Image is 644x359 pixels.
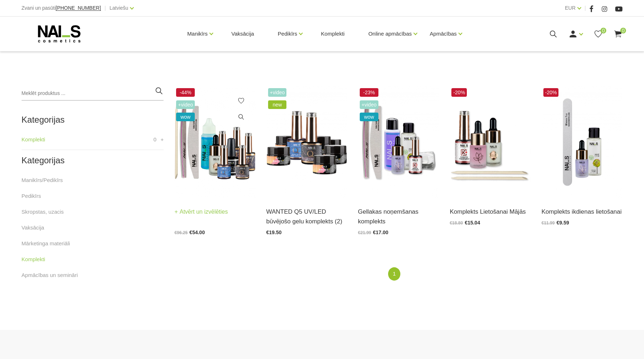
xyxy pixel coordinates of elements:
span: €9.59 [556,220,569,226]
input: Meklēt produktus ... [22,86,164,101]
span: wow [176,113,195,121]
a: Pedikīrs [278,19,297,48]
span: €15.04 [465,220,480,226]
a: WANTED Q5 UV/LED būvējošo gelu komplekts (2) [266,207,347,226]
a: Vaksācija [226,17,260,51]
a: Komplekts Lietošanai Mājās [450,207,530,217]
a: Pedikīrs [22,192,41,200]
a: Mārketinga materiāli [22,239,70,248]
a: Komplekts ikdienas lietošanai [542,207,622,217]
a: + [161,135,164,144]
span: 0 [601,28,606,33]
span: €18.80 [450,221,463,226]
span: +Video [360,100,378,109]
a: 0 [594,29,603,38]
span: €17.00 [373,230,388,235]
h2: Kategorijas [22,156,164,165]
span: new [268,100,287,109]
span: +Video [268,88,287,97]
img: Gellakas uzklāšanas komplektā ietilpst:Wipe Off Solutions 3in1/30mlBrilliant Bond Bezskābes praim... [174,86,255,198]
span: €11.99 [542,221,555,226]
img: Komplektā ietilst:- Organic Lotion Lithi&Jasmine 50 ml;- Melleņu Kutikulu eļļa 15 ml;- Wooden Fil... [542,86,622,198]
span: wow [360,113,378,121]
a: Apmācības un semināri [22,271,78,280]
a: 0 [613,29,622,38]
span: -20% [543,88,559,97]
span: €96.25 [174,230,188,235]
h2: Kategorijas [22,115,164,124]
span: €54.00 [189,230,205,235]
a: Komplekti [22,255,45,264]
img: Wanted gelu starta komplekta ietilpst:- Quick Builder Clear HYBRID bāze UV/LED, 8 ml;- Quick Crys... [266,86,347,198]
span: -20% [451,88,467,97]
img: Gellakas noņemšanas komplekts ietver▪️ Līdzeklis Gellaku un citu Soak Off produktu noņemšanai (10... [358,86,439,198]
a: Atvērt un izvēlēties [174,207,228,217]
span: -23% [360,88,378,97]
a: [PHONE_NUMBER] [56,5,101,11]
a: Komplekti [22,135,45,144]
a: Manikīrs [187,19,208,48]
a: Komplekti [315,17,350,51]
span: €21.99 [358,230,371,235]
span: 0 [620,28,626,33]
img: Komplektā ietilpst:- Keratīna līdzeklis bojātu nagu atjaunošanai, 14 ml,- Kutikulas irdinātājs ar... [450,86,530,198]
span: | [105,4,106,13]
span: 0 [153,135,156,144]
span: +Video [176,100,195,109]
a: Manikīrs/Pedikīrs [22,176,63,185]
a: Skropstas, uzacis [22,208,64,216]
div: Zvani un pasūti [22,4,101,13]
a: 1 [388,267,400,281]
span: €19.50 [266,230,282,235]
a: Gellakas noņemšanas komplekts [358,207,439,226]
a: EUR [565,4,576,12]
a: Vaksācija [22,223,44,232]
span: -44% [176,88,195,97]
span: | [585,4,586,13]
a: Apmācības [430,19,457,48]
nav: catalog-product-list [174,267,622,281]
a: Latviešu [110,4,128,12]
a: Online apmācības [368,19,412,48]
